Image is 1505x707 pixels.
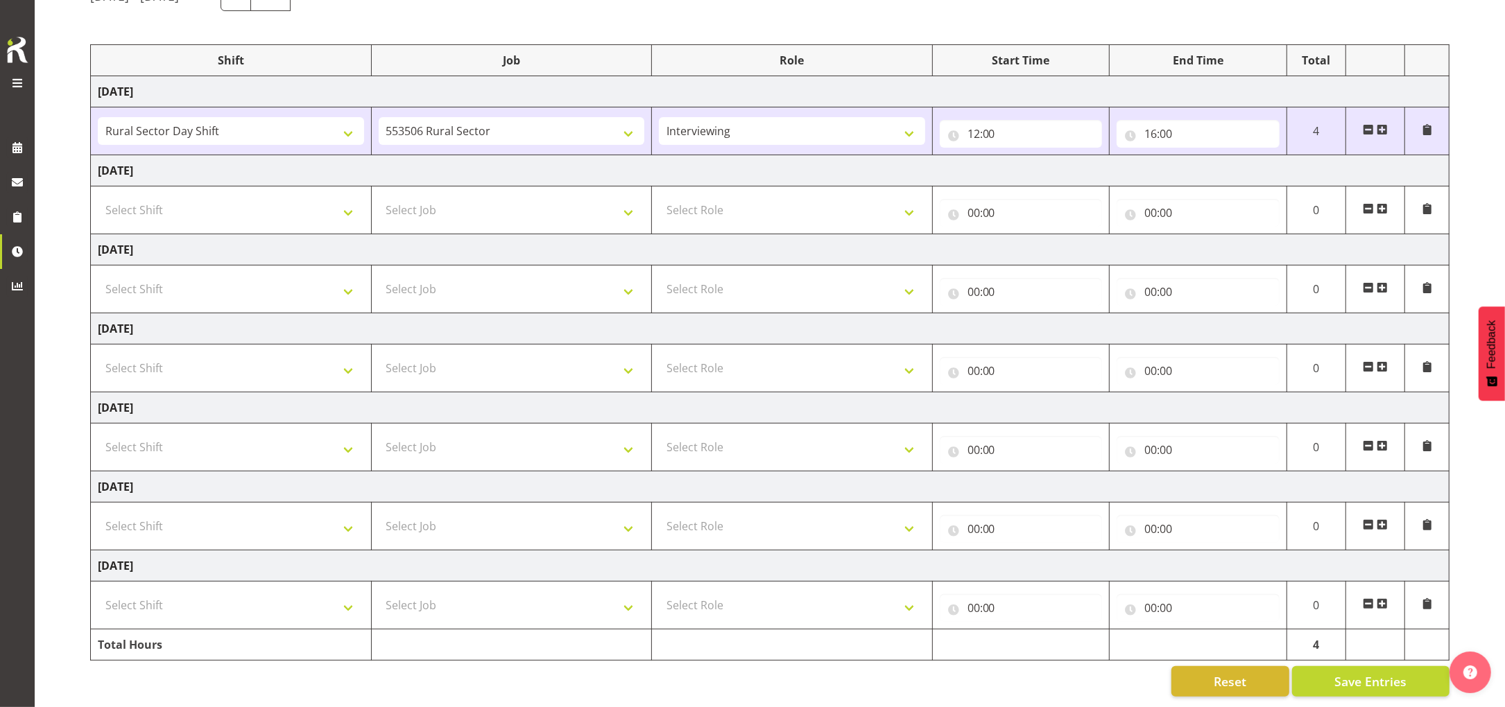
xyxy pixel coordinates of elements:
input: Click to select... [940,515,1103,543]
td: [DATE] [91,76,1450,107]
td: 0 [1287,344,1345,392]
input: Click to select... [1117,436,1280,464]
div: Role [659,52,925,69]
input: Click to select... [1117,357,1280,385]
span: Reset [1214,672,1246,690]
button: Save Entries [1292,666,1450,697]
td: 0 [1287,186,1345,234]
input: Click to select... [940,120,1103,148]
div: Job [379,52,645,69]
td: Total Hours [91,629,372,661]
input: Click to select... [940,199,1103,227]
div: Total [1294,52,1339,69]
td: 4 [1287,629,1345,661]
span: Save Entries [1334,672,1407,690]
input: Click to select... [940,594,1103,622]
span: Feedback [1486,320,1498,369]
input: Click to select... [1117,199,1280,227]
input: Click to select... [940,436,1103,464]
input: Click to select... [1117,594,1280,622]
input: Click to select... [1117,120,1280,148]
div: Start Time [940,52,1103,69]
td: [DATE] [91,392,1450,424]
input: Click to select... [940,357,1103,385]
div: Shift [98,52,364,69]
td: 0 [1287,582,1345,629]
div: End Time [1117,52,1280,69]
input: Click to select... [940,278,1103,306]
td: 4 [1287,107,1345,155]
td: [DATE] [91,313,1450,344]
td: 0 [1287,265,1345,313]
td: [DATE] [91,471,1450,503]
td: [DATE] [91,155,1450,186]
img: Rosterit icon logo [3,35,31,65]
input: Click to select... [1117,278,1280,306]
td: [DATE] [91,550,1450,582]
input: Click to select... [1117,515,1280,543]
button: Feedback - Show survey [1479,306,1505,401]
td: [DATE] [91,234,1450,265]
td: 0 [1287,424,1345,471]
td: 0 [1287,503,1345,550]
img: help-xxl-2.png [1463,665,1477,679]
button: Reset [1171,666,1289,697]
